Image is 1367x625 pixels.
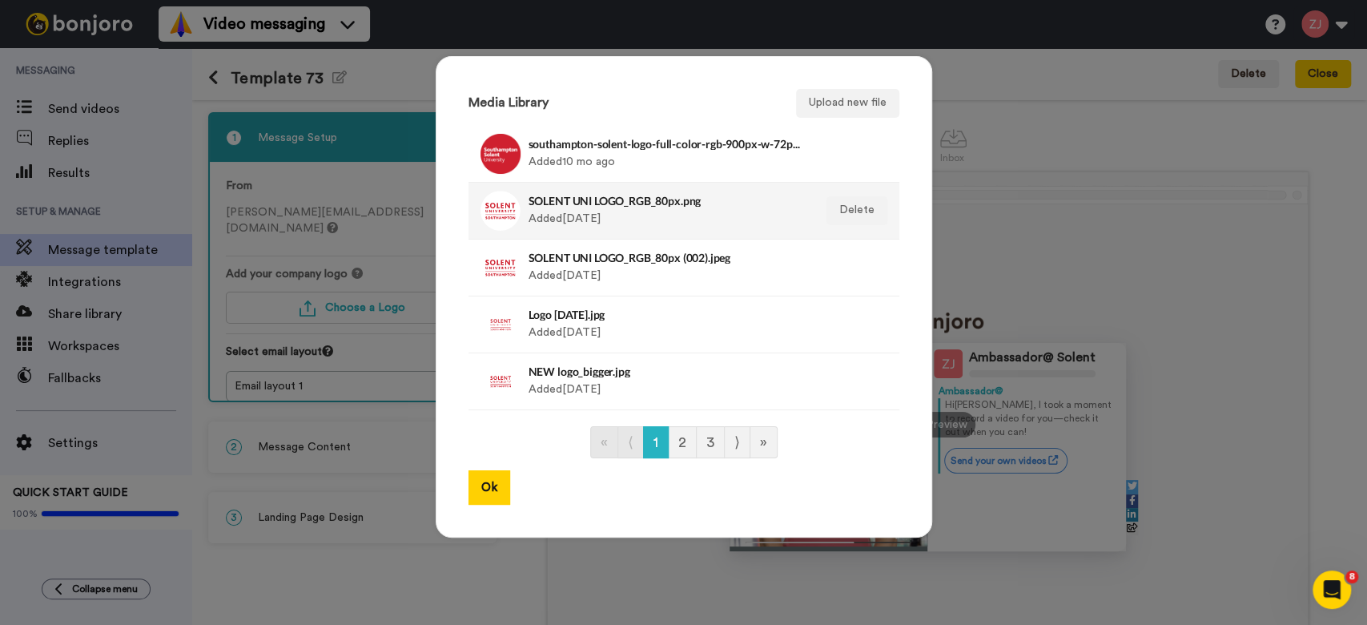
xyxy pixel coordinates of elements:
[529,134,805,174] div: Added 10 mo ago
[529,304,805,345] div: Added [DATE]
[1345,571,1358,583] span: 8
[529,248,805,288] div: Added [DATE]
[1313,571,1351,609] iframe: Intercom live chat
[668,426,697,458] a: Go to page number 2
[468,96,549,111] h3: Media Library
[750,426,778,458] a: Go to last page
[529,308,805,321] h4: Logo [DATE].jpg
[529,361,805,401] div: Added [DATE]
[468,470,510,505] button: Ok
[529,365,805,377] h4: NEW logo_bigger.jpg
[796,89,899,118] button: Upload new file
[529,252,805,264] h4: SOLENT UNI LOGO_RGB_80px (002).jpeg
[617,426,644,458] a: Go to previous page
[529,138,805,150] h4: southampton-solent-logo-full-color-rgb-900px-w-72ppi.jpg
[529,191,805,231] div: Added [DATE]
[696,426,725,458] a: Go to page number 3
[590,426,618,458] a: Go to first page
[826,196,887,225] button: Delete
[643,426,669,458] a: Go to page number 1
[724,426,750,458] a: Go to next page
[529,195,805,207] h4: SOLENT UNI LOGO_RGB_80px.png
